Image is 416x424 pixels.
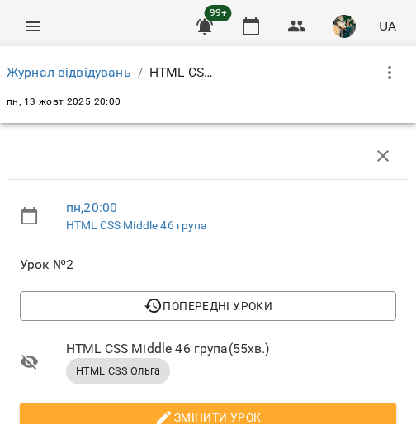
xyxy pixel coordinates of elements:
[66,219,207,232] a: HTML CSS Middle 46 група
[372,11,403,41] button: UA
[7,96,121,107] span: пн, 13 жовт 2025 20:00
[379,17,396,35] span: UA
[66,200,117,215] a: пн , 20:00
[333,15,356,38] img: f2c70d977d5f3d854725443aa1abbf76.jpg
[13,7,53,46] button: Menu
[7,64,131,80] a: Журнал відвідувань
[20,291,396,321] button: Попередні уроки
[33,296,383,316] span: Попередні уроки
[66,339,396,359] span: HTML CSS Middle 46 група ( 55 хв. )
[138,63,143,82] li: /
[66,364,170,379] span: HTML CSS Ольга
[205,5,232,21] span: 99+
[149,63,215,82] p: HTML CSS Middle 46 група
[20,255,396,275] span: Урок №2
[7,63,215,82] nav: breadcrumb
